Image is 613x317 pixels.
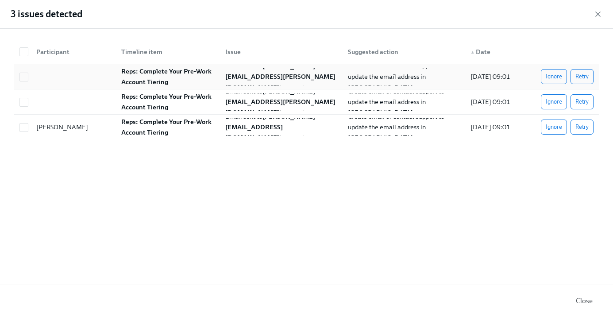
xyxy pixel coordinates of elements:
span: Create email or contact Support to update the email address in [GEOGRAPHIC_DATA] [348,62,446,91]
div: Issue [218,43,341,61]
div: [PERSON_NAME]Reps: Complete Your Pre-Work Account TieringEmail sent to[PERSON_NAME][EMAIL_ADDRESS... [14,115,599,139]
button: Ignore [541,120,567,135]
div: Suggested action [341,43,463,61]
strong: Reps: Complete Your Pre-Work Account Tiering [121,67,213,86]
div: [DATE] 09:01 [467,71,526,82]
div: Timeline item [114,43,218,61]
div: Suggested action [344,46,463,57]
span: Ignore [546,72,562,81]
button: Retry [571,120,594,135]
span: Create email or contact Support to update the email address in [GEOGRAPHIC_DATA] [348,87,446,116]
h2: 3 issues detected [11,8,82,21]
strong: [PERSON_NAME][EMAIL_ADDRESS][PERSON_NAME][DOMAIN_NAME] [225,87,335,116]
span: Create email or contact Support to update the email address in [GEOGRAPHIC_DATA] [348,112,446,142]
strong: [PERSON_NAME][EMAIL_ADDRESS][DOMAIN_NAME] [225,112,315,142]
button: Retry [571,69,594,84]
div: [PERSON_NAME] [33,122,114,132]
div: Participant [29,43,114,61]
button: Ignore [541,69,567,84]
div: [DATE] 09:01 [467,122,526,132]
button: Retry [571,94,594,109]
span: Email sent to bounced [225,62,335,91]
span: Ignore [546,97,562,106]
div: Reps: Complete Your Pre-Work Account TieringEmail sent to[PERSON_NAME][EMAIL_ADDRESS][PERSON_NAME... [14,64,599,89]
span: Retry [575,72,589,81]
span: Close [576,297,593,305]
span: Retry [575,97,589,106]
span: Ignore [546,123,562,131]
span: Email sent to bounced [225,112,315,142]
div: Timeline item [118,46,218,57]
div: ▲Date [463,43,526,61]
div: Issue [222,46,341,57]
button: Close [570,292,599,310]
div: [DATE] 09:01 [467,97,526,107]
div: Reps: Complete Your Pre-Work Account TieringEmail sent to[PERSON_NAME][EMAIL_ADDRESS][PERSON_NAME... [14,89,599,115]
div: Date [467,46,526,57]
strong: [PERSON_NAME][EMAIL_ADDRESS][PERSON_NAME][DOMAIN_NAME] [225,62,335,91]
div: Participant [33,46,114,57]
button: Ignore [541,94,567,109]
span: Retry [575,123,589,131]
span: ▲ [470,50,475,54]
span: Email sent to bounced [225,87,335,116]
